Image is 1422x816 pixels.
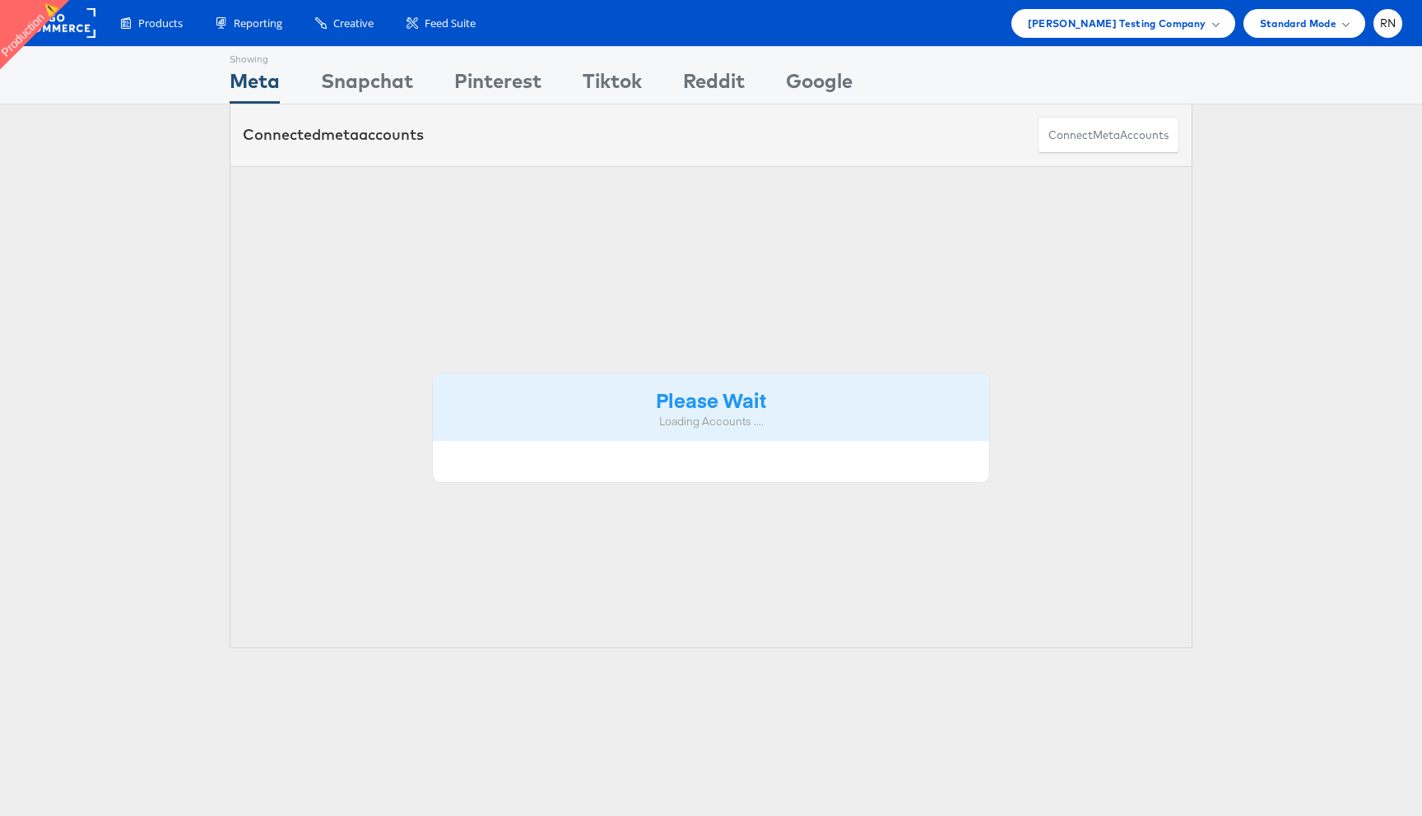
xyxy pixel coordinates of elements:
[1038,117,1179,154] button: ConnectmetaAccounts
[445,414,977,429] div: Loading Accounts ....
[230,47,280,67] div: Showing
[321,67,413,104] div: Snapchat
[786,67,853,104] div: Google
[583,67,642,104] div: Tiktok
[243,124,424,146] div: Connected accounts
[333,16,374,31] span: Creative
[425,16,476,31] span: Feed Suite
[138,16,183,31] span: Products
[454,67,541,104] div: Pinterest
[1380,18,1396,29] span: RN
[234,16,282,31] span: Reporting
[1093,128,1120,143] span: meta
[1260,15,1336,32] span: Standard Mode
[321,125,359,144] span: meta
[230,67,280,104] div: Meta
[683,67,745,104] div: Reddit
[656,386,766,413] strong: Please Wait
[1028,15,1206,32] span: [PERSON_NAME] Testing Company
